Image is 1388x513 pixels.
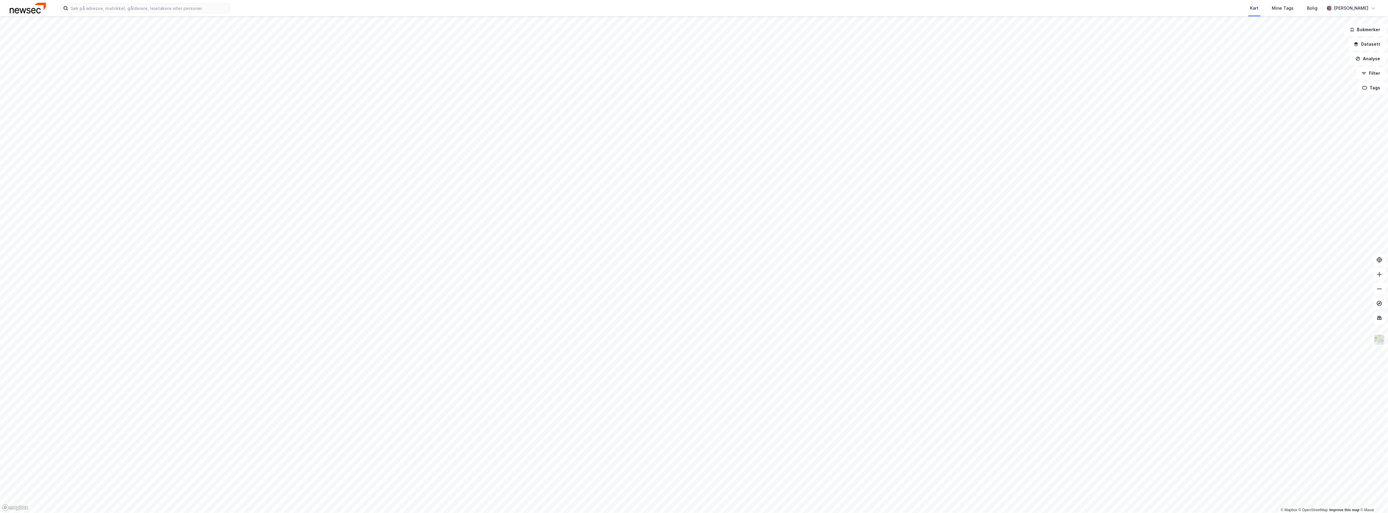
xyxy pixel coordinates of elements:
[1345,24,1386,36] button: Bokmerker
[1330,508,1360,512] a: Improve this map
[68,4,230,13] input: Søk på adresse, matrikkel, gårdeiere, leietakere eller personer
[1357,82,1386,94] button: Tags
[1307,5,1318,12] div: Bolig
[1272,5,1294,12] div: Mine Tags
[1281,508,1298,512] a: Mapbox
[1350,53,1386,65] button: Analyse
[1374,334,1385,346] img: Z
[2,504,28,511] a: Mapbox homepage
[1250,5,1259,12] div: Kart
[1358,484,1388,513] iframe: Chat Widget
[1349,38,1386,50] button: Datasett
[10,3,46,13] img: newsec-logo.f6e21ccffca1b3a03d2d.png
[1334,5,1369,12] div: [PERSON_NAME]
[1358,484,1388,513] div: Kontrollprogram for chat
[1357,67,1386,79] button: Filter
[1299,508,1328,512] a: OpenStreetMap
